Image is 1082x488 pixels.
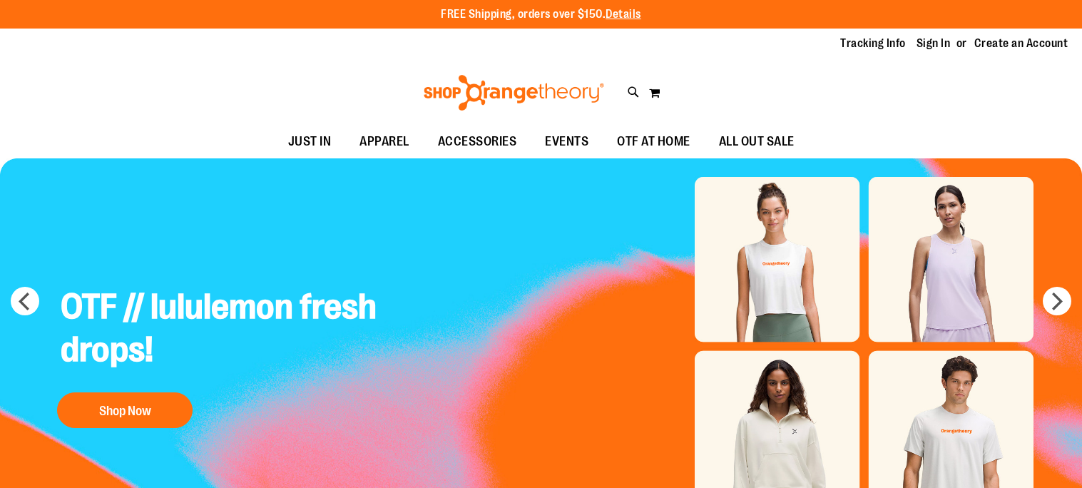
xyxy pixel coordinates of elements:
a: Sign In [917,36,951,51]
h2: OTF // lululemon fresh drops! [50,275,388,385]
button: next [1043,287,1071,315]
span: OTF AT HOME [617,126,690,158]
span: APPAREL [359,126,409,158]
a: OTF // lululemon fresh drops! Shop Now [50,275,388,435]
a: Details [606,8,641,21]
span: ACCESSORIES [438,126,517,158]
span: EVENTS [545,126,588,158]
a: Create an Account [974,36,1068,51]
button: Shop Now [57,392,193,428]
span: ALL OUT SALE [719,126,795,158]
img: Shop Orangetheory [422,75,606,111]
p: FREE Shipping, orders over $150. [441,6,641,23]
span: JUST IN [288,126,332,158]
a: Tracking Info [840,36,906,51]
button: prev [11,287,39,315]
